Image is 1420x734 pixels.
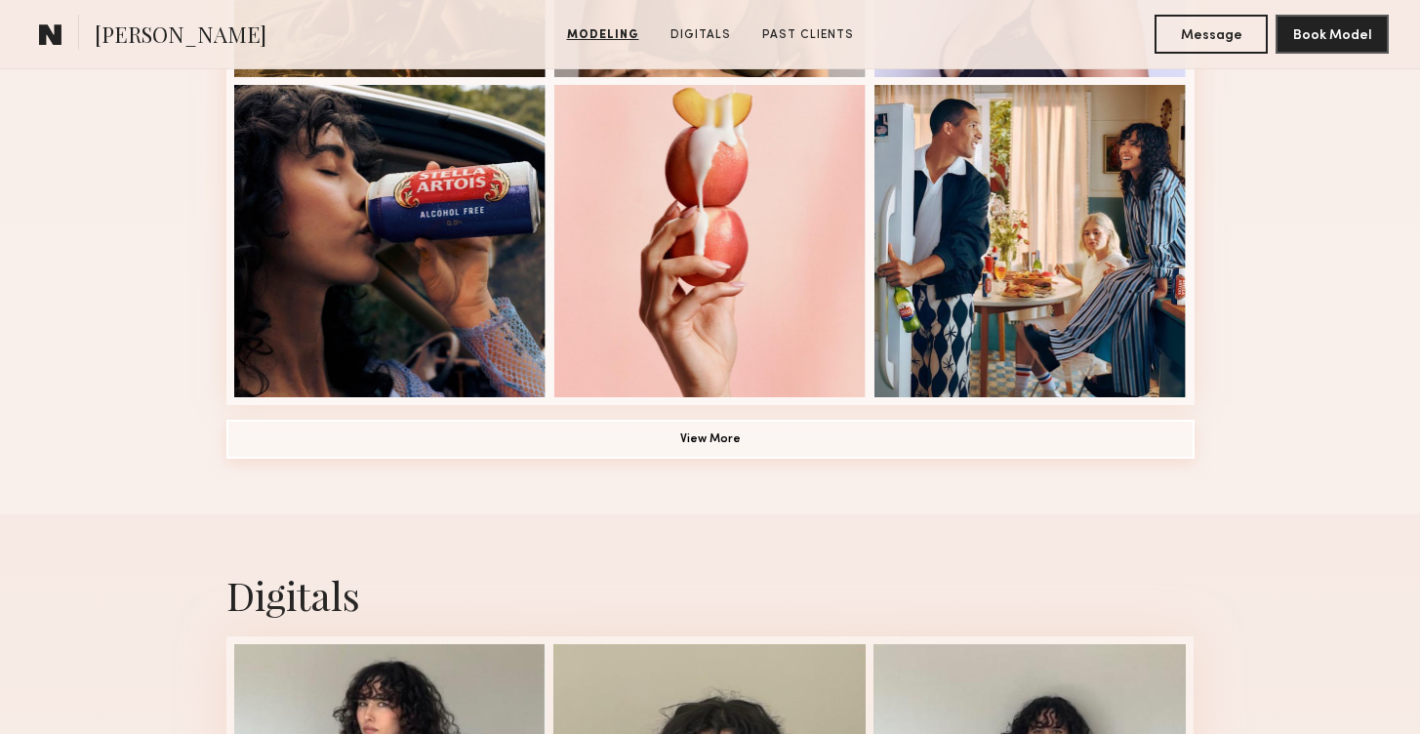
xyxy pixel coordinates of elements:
a: Past Clients [754,26,862,44]
div: Digitals [226,569,1195,621]
a: Digitals [663,26,739,44]
a: Modeling [559,26,647,44]
button: View More [226,420,1195,459]
a: Book Model [1276,25,1389,42]
button: Message [1155,15,1268,54]
button: Book Model [1276,15,1389,54]
span: [PERSON_NAME] [95,20,266,54]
